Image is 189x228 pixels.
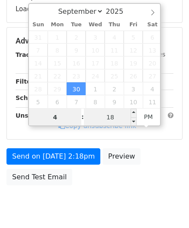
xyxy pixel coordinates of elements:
span: October 9, 2025 [105,95,124,108]
span: September 20, 2025 [143,56,162,69]
span: September 19, 2025 [124,56,143,69]
span: September 12, 2025 [124,44,143,56]
span: September 9, 2025 [67,44,86,56]
input: Minute [84,109,137,126]
span: Click to toggle [137,108,160,125]
strong: Schedule [16,94,47,101]
span: October 7, 2025 [67,95,86,108]
span: September 11, 2025 [105,44,124,56]
span: September 16, 2025 [67,56,86,69]
span: Thu [105,22,124,28]
span: September 29, 2025 [48,82,67,95]
span: September 8, 2025 [48,44,67,56]
span: September 7, 2025 [29,44,48,56]
span: September 22, 2025 [48,69,67,82]
span: September 2, 2025 [67,31,86,44]
span: October 11, 2025 [143,95,162,108]
span: September 26, 2025 [124,69,143,82]
span: Sun [29,22,48,28]
span: October 1, 2025 [86,82,105,95]
span: October 8, 2025 [86,95,105,108]
span: September 30, 2025 [67,82,86,95]
span: October 4, 2025 [143,82,162,95]
span: September 25, 2025 [105,69,124,82]
span: September 18, 2025 [105,56,124,69]
span: August 31, 2025 [29,31,48,44]
span: September 3, 2025 [86,31,105,44]
span: September 27, 2025 [143,69,162,82]
span: September 28, 2025 [29,82,48,95]
span: September 4, 2025 [105,31,124,44]
a: Send on [DATE] 2:18pm [6,148,100,165]
iframe: Chat Widget [146,187,189,228]
span: October 5, 2025 [29,95,48,108]
span: October 2, 2025 [105,82,124,95]
span: October 10, 2025 [124,95,143,108]
span: September 14, 2025 [29,56,48,69]
input: Year [103,7,135,16]
span: September 1, 2025 [48,31,67,44]
span: Wed [86,22,105,28]
strong: Unsubscribe [16,112,58,119]
span: October 3, 2025 [124,82,143,95]
span: September 21, 2025 [29,69,48,82]
input: Hour [29,109,82,126]
h5: Advanced [16,36,173,46]
span: : [81,108,84,125]
span: September 10, 2025 [86,44,105,56]
span: September 17, 2025 [86,56,105,69]
strong: Tracking [16,51,45,58]
a: Copy unsubscribe link [58,122,136,130]
span: September 13, 2025 [143,44,162,56]
span: Tue [67,22,86,28]
span: September 24, 2025 [86,69,105,82]
strong: Filters [16,78,38,85]
span: September 15, 2025 [48,56,67,69]
span: Mon [48,22,67,28]
span: September 23, 2025 [67,69,86,82]
span: Fri [124,22,143,28]
span: September 5, 2025 [124,31,143,44]
span: September 6, 2025 [143,31,162,44]
span: October 6, 2025 [48,95,67,108]
span: Sat [143,22,162,28]
a: Send Test Email [6,169,72,185]
a: Preview [103,148,141,165]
